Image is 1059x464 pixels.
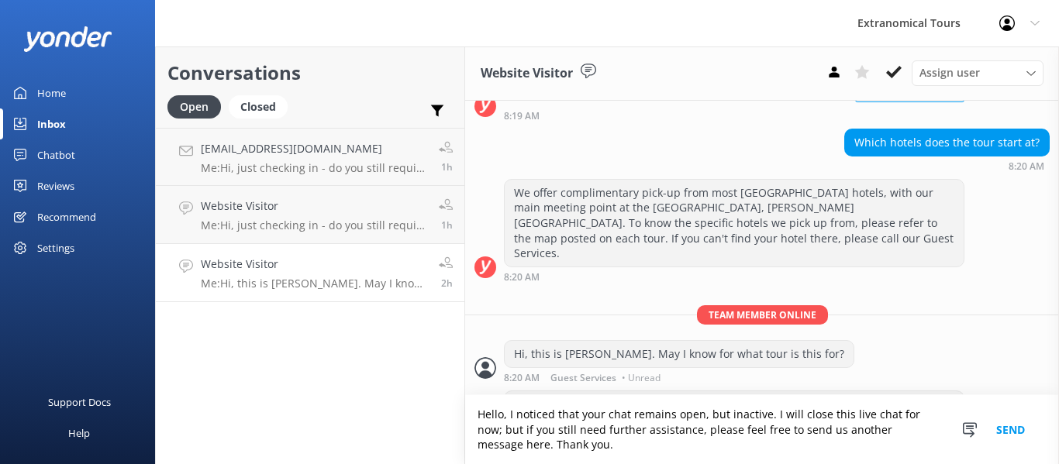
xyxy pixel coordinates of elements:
p: Me: Hi, just checking in - do you still require assistance from our team on this? Thank you. Hell... [201,161,427,175]
div: Sep 09 2025 05:19pm (UTC -07:00) America/Tijuana [504,110,964,121]
strong: 8:20 AM [504,273,540,282]
a: Closed [229,98,295,115]
div: Reviews [37,170,74,201]
strong: 8:20 AM [1009,162,1044,171]
a: Website VisitorMe:Hi, this is [PERSON_NAME]. May I know for what tour is this for?2h [156,244,464,302]
span: Sep 09 2025 05:20pm (UTC -07:00) America/Tijuana [441,277,453,290]
a: Website VisitorMe:Hi, just checking in - do you still require assistance from our team on this? T... [156,186,464,244]
div: Support Docs [48,387,111,418]
div: Recommend [37,201,96,232]
span: Team member online [697,305,828,325]
div: Chatbot [37,139,75,170]
strong: 8:19 AM [504,112,540,121]
div: We offer complimentary pick-up from most [GEOGRAPHIC_DATA] hotels, with our main meeting point at... [505,180,964,266]
h4: [EMAIL_ADDRESS][DOMAIN_NAME] [201,140,427,157]
textarea: Hello, I noticed that your chat remains open, but inactive. I will close this live chat for now; ... [465,395,1059,464]
h4: Website Visitor [201,256,427,273]
h2: Conversations [167,58,453,88]
img: yonder-white-logo.png [23,26,112,52]
span: Guest Services [550,373,616,383]
a: Open [167,98,229,115]
div: Sep 09 2025 05:20pm (UTC -07:00) America/Tijuana [504,372,854,383]
strong: 8:20 AM [504,373,540,383]
span: Assign user [919,64,980,81]
div: Sep 09 2025 05:20pm (UTC -07:00) America/Tijuana [504,271,964,282]
h3: Website Visitor [481,64,573,84]
div: Inbox [37,108,66,139]
h4: Website Visitor [201,198,427,215]
div: Which hotels does the tour start at? [845,129,1049,156]
span: Sep 09 2025 06:19pm (UTC -07:00) America/Tijuana [441,218,453,232]
p: Me: Hi, just checking in - do you still require assistance from our team on this? Thank you. [201,218,427,232]
div: Hi, this is [PERSON_NAME]. May I know for what tour is this for? [505,341,854,367]
a: [EMAIL_ADDRESS][DOMAIN_NAME]Me:Hi, just checking in - do you still require assistance from our te... [156,128,464,186]
button: Send [981,395,1040,464]
div: Hi, just checking in - do you still require assistance from our team on this? Thank you. [505,391,964,432]
div: Assign User [912,60,1043,85]
div: Sep 09 2025 05:20pm (UTC -07:00) America/Tijuana [844,160,1050,171]
div: Help [68,418,90,449]
div: Home [37,77,66,108]
div: Closed [229,95,288,119]
span: • Unread [622,373,661,383]
div: Open [167,95,221,119]
span: Sep 09 2025 06:19pm (UTC -07:00) America/Tijuana [441,160,453,174]
div: Settings [37,232,74,263]
p: Me: Hi, this is [PERSON_NAME]. May I know for what tour is this for? [201,277,427,290]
